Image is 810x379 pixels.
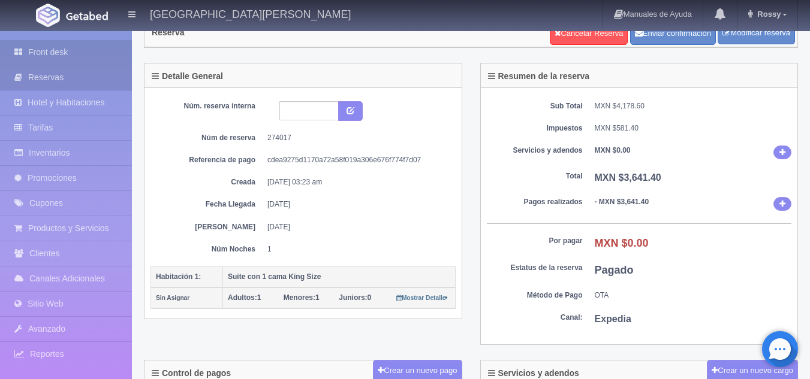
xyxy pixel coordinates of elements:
strong: Adultos: [228,293,257,302]
a: Mostrar Detalle [396,293,448,302]
span: 1 [228,293,261,302]
dd: OTA [595,290,792,301]
th: Suite con 1 cama King Size [223,266,456,287]
h4: Reserva [152,28,185,37]
dt: Núm. reserva interna [159,101,255,111]
img: Getabed [66,11,108,20]
dt: Fecha Llegada [159,199,255,210]
small: Sin Asignar [156,295,189,301]
b: Pagado [595,264,634,276]
dd: MXN $581.40 [595,123,792,134]
button: Enviar confirmación [630,22,716,45]
b: MXN $0.00 [595,146,631,154]
dt: Por pagar [487,236,583,246]
b: Expedia [595,314,631,324]
h4: Servicios y adendos [488,369,579,378]
dt: Núm de reserva [159,133,255,143]
b: Habitación 1: [156,272,201,281]
span: Rossy [754,10,781,19]
a: Modificar reserva [718,22,795,44]
a: Cancelar Reserva [550,22,628,45]
dd: [DATE] [267,222,447,232]
h4: Control de pagos [152,369,231,378]
dt: Sub Total [487,101,583,111]
h4: Detalle General [152,72,223,81]
dt: Método de Pago [487,290,583,301]
b: MXN $3,641.40 [595,172,661,183]
dt: Servicios y adendos [487,145,583,156]
dt: Impuestos [487,123,583,134]
span: 1 [284,293,320,302]
b: - MXN $3,641.40 [595,198,649,206]
span: 0 [339,293,371,302]
dt: Referencia de pago [159,155,255,165]
dd: 1 [267,244,447,254]
dd: cdea9275d1170a72a58f019a306e676f774f7d07 [267,155,447,165]
dd: MXN $4,178.60 [595,101,792,111]
dd: [DATE] 03:23 am [267,177,447,187]
dt: Creada [159,177,255,187]
small: Mostrar Detalle [396,295,448,301]
dt: [PERSON_NAME] [159,222,255,232]
dd: [DATE] [267,199,447,210]
b: MXN $0.00 [595,237,649,249]
dt: Estatus de la reserva [487,263,583,273]
dt: Pagos realizados [487,197,583,207]
strong: Juniors: [339,293,367,302]
dt: Canal: [487,313,583,323]
dt: Núm Noches [159,244,255,254]
h4: Resumen de la reserva [488,72,590,81]
h4: [GEOGRAPHIC_DATA][PERSON_NAME] [150,6,351,21]
img: Getabed [36,4,60,27]
dd: 274017 [267,133,447,143]
dt: Total [487,171,583,181]
strong: Menores: [284,293,315,302]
